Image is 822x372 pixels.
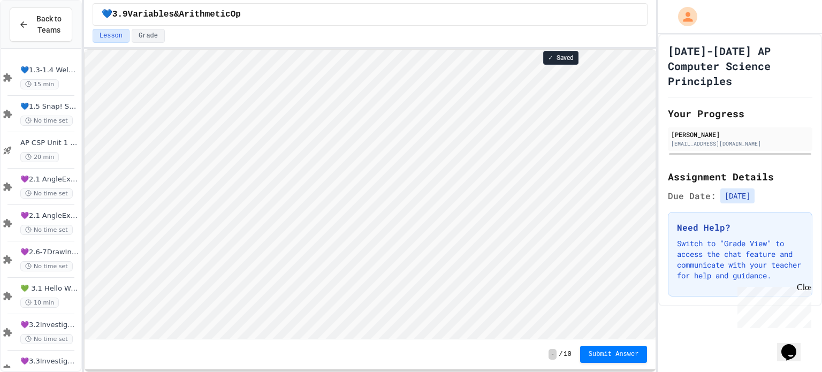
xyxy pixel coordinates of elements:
span: 💜2.6-7DrawInternet [20,248,79,257]
span: 💙1.3-1.4 WelcometoSnap! [20,66,79,75]
button: Grade [132,29,165,43]
h3: Need Help? [677,221,803,234]
span: 💜3.2InvestigateCreateVars [20,321,79,330]
iframe: Snap! Programming Environment [85,50,656,339]
span: 10 min [20,298,59,308]
button: Submit Answer [580,346,648,363]
span: 💙3.9Variables&ArithmeticOp [102,8,241,21]
span: 💜2.1 AngleExperiments2 [20,211,79,221]
span: No time set [20,261,73,271]
span: Back to Teams [35,13,63,36]
span: 💜2.1 AngleExperiments1 [20,175,79,184]
div: My Account [667,4,700,29]
h1: [DATE]-[DATE] AP Computer Science Principles [668,43,812,88]
span: 💚 3.1 Hello World [20,284,79,293]
div: [EMAIL_ADDRESS][DOMAIN_NAME] [671,140,809,148]
div: Chat with us now!Close [4,4,74,68]
span: 💙1.5 Snap! ScavengerHunt [20,102,79,111]
iframe: chat widget [777,329,811,361]
span: AP CSP Unit 1 Review [20,139,79,148]
button: Lesson [93,29,130,43]
span: [DATE] [720,188,755,203]
span: Saved [557,54,574,62]
span: - [549,349,557,360]
span: 10 [564,350,571,359]
span: 15 min [20,79,59,89]
span: 20 min [20,152,59,162]
span: Submit Answer [589,350,639,359]
button: Back to Teams [10,7,72,42]
span: No time set [20,188,73,199]
p: Switch to "Grade View" to access the chat feature and communicate with your teacher for help and ... [677,238,803,281]
span: No time set [20,225,73,235]
span: No time set [20,334,73,344]
span: / [559,350,562,359]
span: No time set [20,116,73,126]
span: Due Date: [668,189,716,202]
h2: Your Progress [668,106,812,121]
div: [PERSON_NAME] [671,130,809,139]
h2: Assignment Details [668,169,812,184]
iframe: chat widget [733,283,811,328]
span: ✓ [548,54,553,62]
span: 💜3.3InvestigateCreateVars(A:GraphOrg) [20,357,79,366]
